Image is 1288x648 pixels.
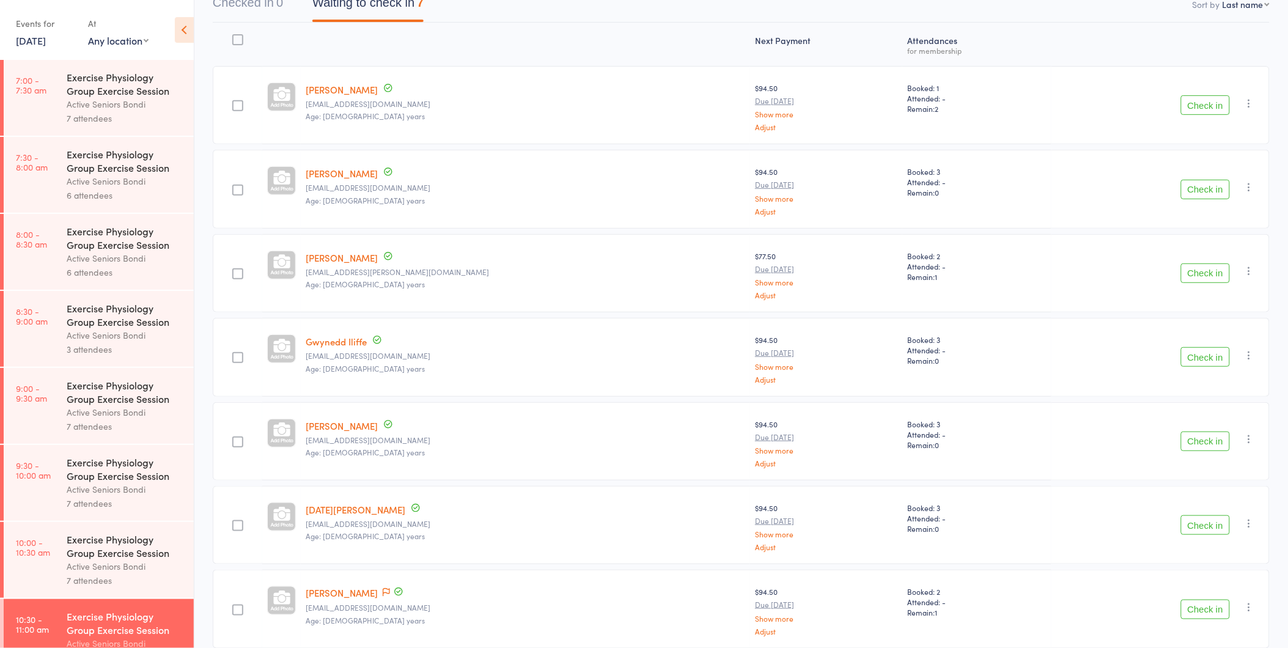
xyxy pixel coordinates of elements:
[907,103,1047,114] span: Remain:
[1181,180,1230,199] button: Check in
[67,532,183,559] div: Exercise Physiology Group Exercise Session
[16,306,48,326] time: 8:30 - 9:00 am
[755,363,897,370] a: Show more
[67,97,183,111] div: Active Seniors Bondi
[1181,347,1230,367] button: Check in
[16,537,50,557] time: 10:00 - 10:30 am
[306,195,425,205] span: Age: [DEMOGRAPHIC_DATA] years
[4,214,194,290] a: 8:00 -8:30 amExercise Physiology Group Exercise SessionActive Seniors Bondi6 attendees
[67,174,183,188] div: Active Seniors Bondi
[1181,515,1230,535] button: Check in
[907,597,1047,607] span: Attended: -
[67,378,183,405] div: Exercise Physiology Group Exercise Session
[755,207,897,215] a: Adjust
[907,261,1047,271] span: Attended: -
[1181,432,1230,451] button: Check in
[67,265,183,279] div: 6 attendees
[16,229,47,249] time: 8:00 - 8:30 am
[306,251,378,264] a: [PERSON_NAME]
[755,530,897,538] a: Show more
[306,279,425,289] span: Age: [DEMOGRAPHIC_DATA] years
[755,433,897,441] small: Due [DATE]
[907,345,1047,355] span: Attended: -
[306,419,378,432] a: [PERSON_NAME]
[755,503,897,551] div: $94.50
[306,503,405,516] a: [DATE][PERSON_NAME]
[306,100,745,108] small: manderson1149@icloud.com
[67,342,183,356] div: 3 attendees
[935,187,939,197] span: 0
[306,586,378,599] a: [PERSON_NAME]
[907,166,1047,177] span: Booked: 3
[306,531,425,541] span: Age: [DEMOGRAPHIC_DATA] years
[755,123,897,131] a: Adjust
[4,368,194,444] a: 9:00 -9:30 amExercise Physiology Group Exercise SessionActive Seniors Bondi7 attendees
[755,251,897,299] div: $77.50
[1181,600,1230,619] button: Check in
[67,147,183,174] div: Exercise Physiology Group Exercise Session
[88,13,149,34] div: At
[755,627,897,635] a: Adjust
[306,268,745,276] small: danoun.mona@gmail.com
[755,265,897,273] small: Due [DATE]
[306,83,378,96] a: [PERSON_NAME]
[755,600,897,609] small: Due [DATE]
[755,446,897,454] a: Show more
[907,83,1047,93] span: Booked: 1
[935,103,938,114] span: 2
[755,348,897,357] small: Due [DATE]
[306,436,745,444] small: derekryder454@gmail.com
[935,355,939,366] span: 0
[750,28,902,61] div: Next Payment
[755,291,897,299] a: Adjust
[907,419,1047,429] span: Booked: 3
[1181,263,1230,283] button: Check in
[306,447,425,457] span: Age: [DEMOGRAPHIC_DATA] years
[907,271,1047,282] span: Remain:
[306,183,745,192] small: scarnell@bigpond.net.au
[907,251,1047,261] span: Booked: 2
[67,224,183,251] div: Exercise Physiology Group Exercise Session
[306,352,745,360] small: giliffe15@gmail.com
[755,586,897,635] div: $94.50
[67,70,183,97] div: Exercise Physiology Group Exercise Session
[755,614,897,622] a: Show more
[1181,95,1230,115] button: Check in
[67,251,183,265] div: Active Seniors Bondi
[67,573,183,587] div: 7 attendees
[907,440,1047,450] span: Remain:
[755,517,897,525] small: Due [DATE]
[88,34,149,47] div: Any location
[16,383,47,403] time: 9:00 - 9:30 am
[16,75,46,95] time: 7:00 - 7:30 am
[907,429,1047,440] span: Attended: -
[907,523,1047,534] span: Remain:
[755,83,897,131] div: $94.50
[67,559,183,573] div: Active Seniors Bondi
[67,111,183,125] div: 7 attendees
[16,13,76,34] div: Events for
[4,60,194,136] a: 7:00 -7:30 amExercise Physiology Group Exercise SessionActive Seniors Bondi7 attendees
[935,607,937,617] span: 1
[755,110,897,118] a: Show more
[67,482,183,496] div: Active Seniors Bondi
[4,291,194,367] a: 8:30 -9:00 amExercise Physiology Group Exercise SessionActive Seniors Bondi3 attendees
[67,405,183,419] div: Active Seniors Bondi
[907,355,1047,366] span: Remain:
[306,615,425,625] span: Age: [DEMOGRAPHIC_DATA] years
[67,301,183,328] div: Exercise Physiology Group Exercise Session
[16,614,49,634] time: 10:30 - 11:00 am
[4,522,194,598] a: 10:00 -10:30 amExercise Physiology Group Exercise SessionActive Seniors Bondi7 attendees
[935,440,939,450] span: 0
[755,180,897,189] small: Due [DATE]
[907,187,1047,197] span: Remain:
[755,419,897,467] div: $94.50
[67,188,183,202] div: 6 attendees
[907,607,1047,617] span: Remain:
[907,503,1047,513] span: Booked: 3
[902,28,1051,61] div: Atten­dances
[755,194,897,202] a: Show more
[755,97,897,105] small: Due [DATE]
[67,328,183,342] div: Active Seniors Bondi
[755,166,897,215] div: $94.50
